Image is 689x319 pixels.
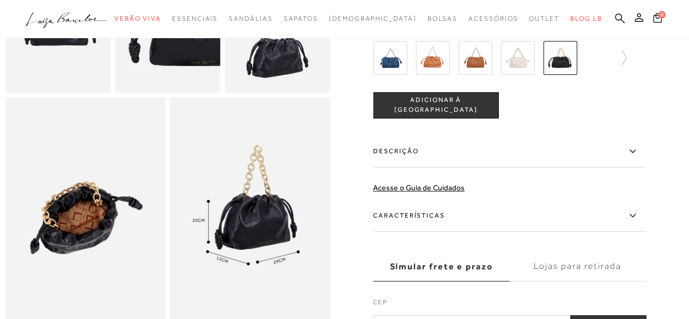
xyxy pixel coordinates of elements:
a: noSubCategoriesText [114,9,161,29]
label: Simular frete e prazo [373,252,509,281]
span: Sapatos [283,15,318,22]
label: Lojas para retirada [509,252,645,281]
img: BOLSA COM FECHAMENTO POR NÓS E ALÇA DE CORRENTES EM COURO CARAMELO MÉDIA [416,41,449,75]
span: Verão Viva [114,15,161,22]
label: CEP [373,297,645,312]
label: Descrição [373,136,645,167]
img: BOLSA COM FECHAMENTO POR NÓS E ALÇA DE CORRENTES EM COURO PRETA MÉDIA [543,41,577,75]
a: Acesse o Guia de Cuidados [373,183,465,192]
label: Características [373,200,645,232]
img: BOLSA COM FECHAMENTO POR NÓS E ALÇA DE CORRENTES EM COURO OFF WHITE MÉDIA [501,41,534,75]
span: Essenciais [172,15,218,22]
span: Bolsas [427,15,458,22]
span: Outlet [529,15,559,22]
a: noSubCategoriesText [172,9,218,29]
span: Sandálias [229,15,272,22]
span: 0 [658,11,666,19]
button: ADICIONAR À [GEOGRAPHIC_DATA] [373,92,498,118]
a: BLOG LB [570,9,602,29]
a: noSubCategoriesText [283,9,318,29]
a: noSubCategoriesText [329,9,417,29]
img: BOLSA COM FECHAMENTO POR NÓS E ALÇA DE CORRENTES EM COURO AZUL DENIM MÉDIA [373,41,407,75]
a: noSubCategoriesText [427,9,458,29]
a: noSubCategoriesText [468,9,518,29]
span: ADICIONAR À [GEOGRAPHIC_DATA] [374,96,498,115]
button: 0 [650,12,665,27]
span: [DEMOGRAPHIC_DATA] [329,15,417,22]
a: noSubCategoriesText [229,9,272,29]
a: noSubCategoriesText [529,9,559,29]
span: BLOG LB [570,15,602,22]
img: BOLSA COM FECHAMENTO POR NÓS E ALÇA DE CORRENTES EM COURO CARAMELO MÉDIA [458,41,492,75]
span: Acessórios [468,15,518,22]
